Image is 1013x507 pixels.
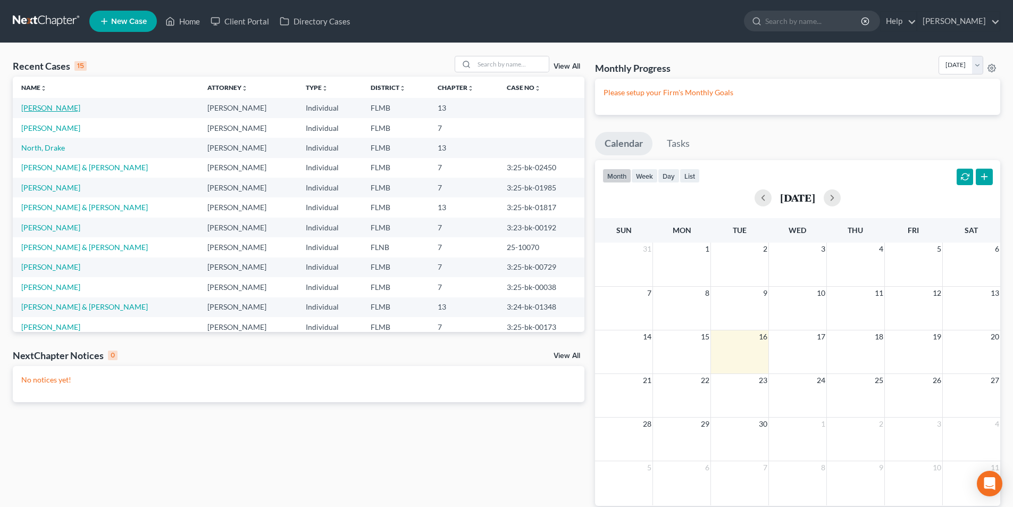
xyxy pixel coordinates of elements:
span: 29 [700,418,710,430]
button: list [680,169,700,183]
td: 3:25-bk-00173 [498,317,584,337]
span: 22 [700,374,710,387]
td: 7 [429,317,498,337]
td: Individual [297,118,362,138]
div: 0 [108,351,118,360]
a: [PERSON_NAME] [21,123,80,132]
td: FLNB [362,237,430,257]
span: 1 [704,243,710,255]
td: [PERSON_NAME] [199,118,297,138]
td: 7 [429,158,498,178]
span: 30 [758,418,768,430]
td: 7 [429,118,498,138]
a: Chapterunfold_more [438,84,474,92]
td: 7 [429,237,498,257]
td: 25-10070 [498,237,584,257]
span: 18 [874,330,884,343]
td: 3:25-bk-02450 [498,158,584,178]
span: 12 [932,287,942,300]
span: 17 [816,330,826,343]
td: [PERSON_NAME] [199,98,297,118]
span: Tue [733,226,747,235]
td: 13 [429,197,498,217]
a: View All [554,63,580,70]
span: 25 [874,374,884,387]
td: [PERSON_NAME] [199,297,297,317]
td: 3:25-bk-01817 [498,197,584,217]
td: [PERSON_NAME] [199,197,297,217]
a: Typeunfold_more [306,84,328,92]
td: [PERSON_NAME] [199,237,297,257]
span: 2 [878,418,884,430]
span: 5 [936,243,942,255]
span: 19 [932,330,942,343]
span: 10 [816,287,826,300]
span: 20 [990,330,1000,343]
p: Please setup your Firm's Monthly Goals [604,87,992,98]
i: unfold_more [322,85,328,92]
span: 16 [758,330,768,343]
span: 4 [994,418,1000,430]
td: Individual [297,257,362,277]
div: NextChapter Notices [13,349,118,362]
td: [PERSON_NAME] [199,158,297,178]
p: No notices yet! [21,375,576,385]
td: Individual [297,237,362,257]
span: 31 [642,243,652,255]
td: FLMB [362,257,430,277]
span: 23 [758,374,768,387]
button: week [631,169,658,183]
div: 15 [74,61,87,71]
td: FLMB [362,317,430,337]
td: 7 [429,178,498,197]
a: Attorneyunfold_more [207,84,248,92]
span: Mon [673,226,691,235]
td: 3:25-bk-00038 [498,277,584,297]
a: [PERSON_NAME] [21,183,80,192]
i: unfold_more [399,85,406,92]
i: unfold_more [40,85,47,92]
td: [PERSON_NAME] [199,178,297,197]
td: 13 [429,297,498,317]
a: [PERSON_NAME] [21,103,80,112]
td: [PERSON_NAME] [199,218,297,237]
td: 3:25-bk-01985 [498,178,584,197]
td: FLMB [362,197,430,217]
input: Search by name... [474,56,549,72]
span: 13 [990,287,1000,300]
a: North, Drake [21,143,65,152]
td: FLMB [362,158,430,178]
span: 11 [990,461,1000,474]
span: 27 [990,374,1000,387]
a: [PERSON_NAME] [21,322,80,331]
button: day [658,169,680,183]
a: Help [881,12,916,31]
input: Search by name... [765,11,863,31]
td: FLMB [362,218,430,237]
span: Wed [789,226,806,235]
span: Sat [965,226,978,235]
span: Fri [908,226,919,235]
a: [PERSON_NAME] & [PERSON_NAME] [21,243,148,252]
span: 7 [762,461,768,474]
td: Individual [297,317,362,337]
td: Individual [297,138,362,157]
span: 4 [878,243,884,255]
h3: Monthly Progress [595,62,671,74]
span: 10 [932,461,942,474]
td: 3:24-bk-01348 [498,297,584,317]
td: FLMB [362,118,430,138]
a: [PERSON_NAME] & [PERSON_NAME] [21,203,148,212]
td: Individual [297,218,362,237]
span: 11 [874,287,884,300]
a: Client Portal [205,12,274,31]
i: unfold_more [467,85,474,92]
a: [PERSON_NAME] [917,12,1000,31]
span: 28 [642,418,652,430]
a: [PERSON_NAME] [21,282,80,292]
i: unfold_more [534,85,541,92]
span: 1 [820,418,826,430]
span: 21 [642,374,652,387]
span: Sun [616,226,632,235]
a: [PERSON_NAME] [21,262,80,271]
